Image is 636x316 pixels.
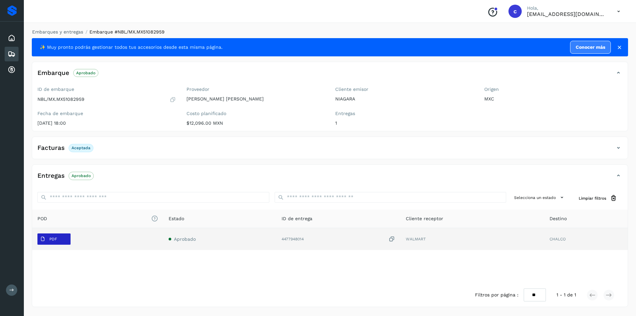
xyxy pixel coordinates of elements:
[37,96,84,102] p: NBL/MX.MX51082959
[89,29,165,34] span: Embarque #NBL/MX.MX51082959
[72,173,91,178] p: Aprobado
[406,215,443,222] span: Cliente receptor
[169,215,184,222] span: Estado
[37,87,176,92] label: ID de embarque
[544,228,628,250] td: CHALCO
[550,215,567,222] span: Destino
[400,228,545,250] td: WALMART
[282,215,312,222] span: ID de entrega
[511,192,568,203] button: Selecciona un estado
[37,120,176,126] p: [DATE] 18:00
[32,67,628,84] div: EmbarqueAprobado
[556,291,576,298] span: 1 - 1 de 1
[37,111,176,116] label: Fecha de embarque
[335,111,474,116] label: Entregas
[186,120,325,126] p: $12,096.00 MXN
[72,146,90,150] p: Aceptada
[5,31,19,45] div: Inicio
[186,111,325,116] label: Costo planificado
[335,87,474,92] label: Cliente emisor
[37,215,158,222] span: POD
[186,87,325,92] label: Proveedor
[475,291,518,298] span: Filtros por página :
[186,96,325,102] p: [PERSON_NAME] [PERSON_NAME]
[527,5,607,11] p: Hola,
[37,144,65,152] h4: Facturas
[5,63,19,77] div: Cuentas por cobrar
[579,195,606,201] span: Limpiar filtros
[570,41,611,54] a: Conocer más
[484,96,623,102] p: MXC
[37,172,65,180] h4: Entregas
[335,96,474,102] p: NIAGARA
[335,120,474,126] p: 1
[573,192,622,204] button: Limpiar filtros
[37,233,71,245] button: PDF
[49,237,57,241] p: PDF
[32,29,83,34] a: Embarques y entregas
[174,236,196,242] span: Aprobado
[32,142,628,159] div: FacturasAceptada
[484,87,623,92] label: Origen
[37,69,69,77] h4: Embarque
[32,29,628,35] nav: breadcrumb
[76,71,95,75] p: Aprobado
[40,44,223,51] span: ✨ Muy pronto podrás gestionar todos tus accesorios desde esta misma página.
[5,47,19,61] div: Embarques
[527,11,607,17] p: carlosvazqueztgc@gmail.com
[32,170,628,187] div: EntregasAprobado
[282,236,395,243] div: 4477948014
